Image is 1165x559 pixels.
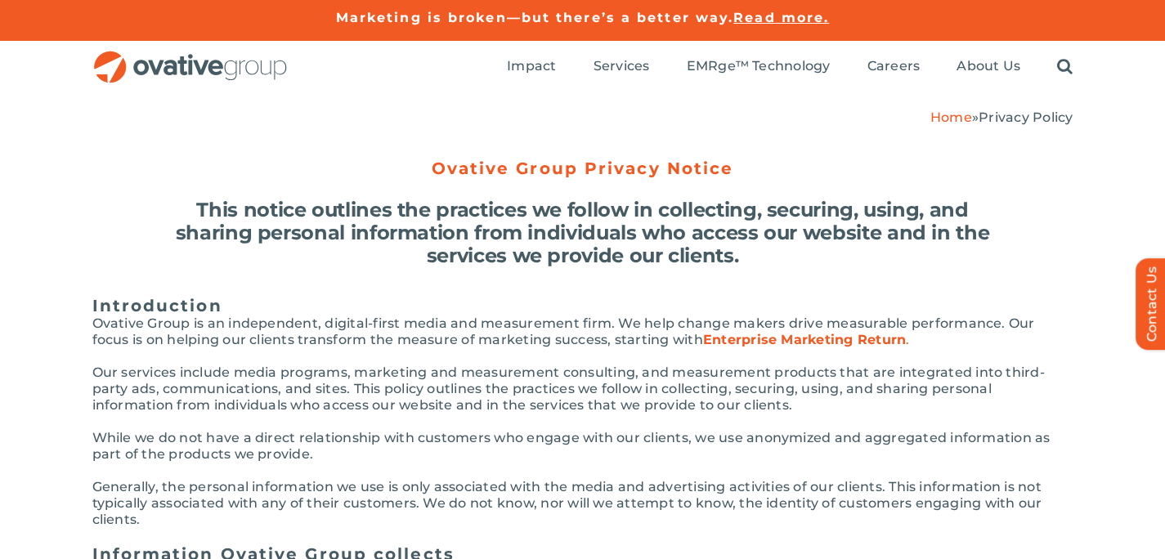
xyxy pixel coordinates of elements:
[957,58,1020,74] span: About Us
[687,58,831,74] span: EMRge™ Technology
[92,296,1073,315] h5: Introduction
[92,479,1073,528] p: Generally, the personal information we use is only associated with the media and advertising acti...
[703,332,906,347] strong: Enterprise Marketing Return
[92,159,1073,178] h5: Ovative Group Privacy Notice
[594,58,650,76] a: Services
[92,430,1073,463] p: While we do not have a direct relationship with customers who engage with our clients, we use ano...
[176,198,990,267] strong: This notice outlines the practices we follow in collecting, securing, using, and sharing personal...
[687,58,831,76] a: EMRge™ Technology
[507,58,556,74] span: Impact
[930,110,1073,125] span: »
[92,315,1073,348] p: Ovative Group is an independent, digital-first media and measurement firm. We help change makers ...
[92,364,1073,414] p: Our services include media programs, marketing and measurement consulting, and measurement produc...
[957,58,1020,76] a: About Us
[594,58,650,74] span: Services
[336,10,734,25] a: Marketing is broken—but there’s a better way.
[507,41,1073,93] nav: Menu
[979,110,1073,125] span: Privacy Policy
[930,110,972,125] a: Home
[507,58,556,76] a: Impact
[733,10,829,25] a: Read more.
[867,58,921,76] a: Careers
[703,332,910,347] a: Enterprise Marketing Return.
[1057,58,1073,76] a: Search
[867,58,921,74] span: Careers
[92,49,289,65] a: OG_Full_horizontal_RGB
